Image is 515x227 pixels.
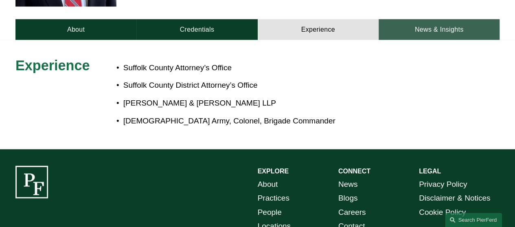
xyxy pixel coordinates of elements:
[123,78,439,92] p: Suffolk County District Attorney’s Office
[419,191,490,205] a: Disclaimer & Notices
[15,19,136,40] a: About
[123,114,439,128] p: [DEMOGRAPHIC_DATA] Army, Colonel, Brigade Commander
[136,19,257,40] a: Credentials
[419,177,467,191] a: Privacy Policy
[419,168,441,175] strong: LEGAL
[419,205,466,219] a: Cookie Policy
[123,96,439,110] p: [PERSON_NAME] & [PERSON_NAME] LLP
[338,191,358,205] a: Blogs
[258,177,278,191] a: About
[123,61,439,75] p: Suffolk County Attorney’s Office
[445,213,502,227] a: Search this site
[258,168,289,175] strong: EXPLORE
[338,168,370,175] strong: CONNECT
[379,19,500,40] a: News & Insights
[15,58,90,73] span: Experience
[338,205,366,219] a: Careers
[258,19,379,40] a: Experience
[258,191,289,205] a: Practices
[258,205,282,219] a: People
[338,177,358,191] a: News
